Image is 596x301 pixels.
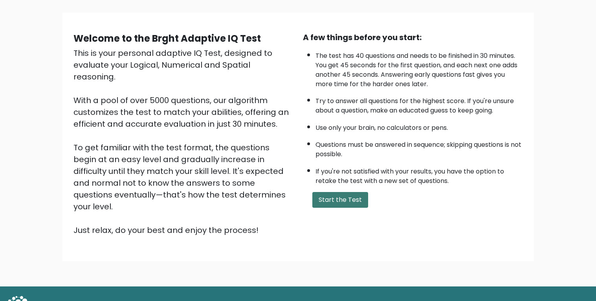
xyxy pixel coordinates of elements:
button: Start the Test [312,192,368,208]
li: If you're not satisfied with your results, you have the option to retake the test with a new set ... [315,163,523,186]
b: Welcome to the Brght Adaptive IQ Test [73,32,261,45]
div: A few things before you start: [303,31,523,43]
div: This is your personal adaptive IQ Test, designed to evaluate your Logical, Numerical and Spatial ... [73,47,293,236]
li: Try to answer all questions for the highest score. If you're unsure about a question, make an edu... [315,92,523,115]
li: The test has 40 questions and needs to be finished in 30 minutes. You get 45 seconds for the firs... [315,47,523,89]
li: Questions must be answered in sequence; skipping questions is not possible. [315,136,523,159]
li: Use only your brain, no calculators or pens. [315,119,523,133]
